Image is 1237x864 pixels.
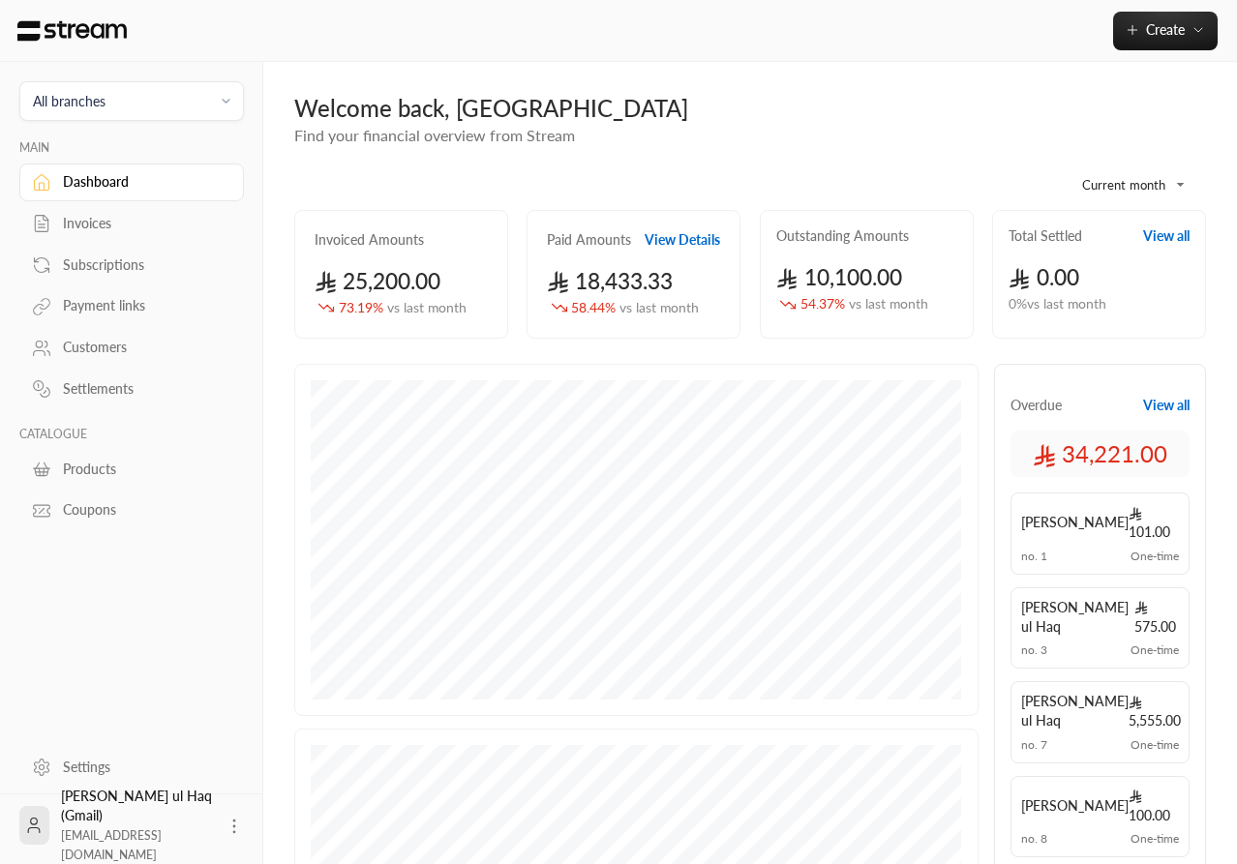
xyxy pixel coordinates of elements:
a: Invoices [19,205,244,243]
button: View all [1143,226,1190,246]
button: View Details [645,230,720,250]
span: One-time [1131,642,1179,658]
a: Settlements [19,371,244,408]
span: 34,221.00 [1033,438,1167,469]
span: 58.44 % [571,298,699,318]
span: 575.00 [1134,598,1179,637]
span: [PERSON_NAME] [1021,796,1129,816]
span: vs last month [387,299,467,315]
span: 10,100.00 [776,264,902,290]
div: Dashboard [63,172,220,192]
div: Customers [63,338,220,357]
span: Find your financial overview from Stream [294,126,575,144]
span: One-time [1131,549,1179,564]
div: Current month [1051,160,1196,210]
a: Customers [19,329,244,367]
span: no. 8 [1021,831,1047,847]
div: Settings [63,758,220,777]
span: [PERSON_NAME] ul Haq [1021,598,1135,637]
a: Dashboard [19,164,244,201]
button: All branches [19,81,244,121]
div: Products [63,460,220,479]
div: Subscriptions [63,255,220,275]
span: [PERSON_NAME] [1021,513,1129,532]
span: 5,555.00 [1129,692,1181,730]
div: Coupons [63,500,220,520]
a: Settings [19,748,244,786]
span: [PERSON_NAME] ul Haq [1021,692,1129,730]
div: [PERSON_NAME] ul Haq (Gmail) [61,787,213,864]
div: Invoices [63,214,220,233]
button: Create [1113,12,1218,50]
div: Payment links [63,296,220,315]
span: 0.00 [1009,264,1079,290]
span: 18,433.33 [547,268,673,294]
div: All branches [33,91,106,111]
span: 73.19 % [339,298,467,318]
h2: Paid Amounts [547,230,631,250]
span: 54.37 % [800,294,928,314]
span: 101.00 [1129,503,1180,542]
span: 100.00 [1129,787,1180,825]
span: One-time [1131,737,1179,753]
span: no. 1 [1021,549,1047,564]
span: One-time [1131,831,1179,847]
span: no. 7 [1021,737,1047,753]
a: Products [19,450,244,488]
a: Subscriptions [19,246,244,283]
a: Coupons [19,492,244,529]
div: Settlements [63,379,220,399]
span: Create [1146,21,1185,38]
span: Overdue [1011,396,1062,415]
img: Logo [15,20,129,42]
p: MAIN [19,140,244,156]
h2: Outstanding Amounts [776,226,909,246]
p: CATALOGUE [19,427,244,442]
button: View all [1143,396,1190,415]
span: [EMAIL_ADDRESS][DOMAIN_NAME] [61,828,162,862]
span: vs last month [619,299,699,315]
span: vs last month [849,295,928,312]
span: 0 % vs last month [1009,294,1106,314]
a: Payment links [19,287,244,325]
span: no. 3 [1021,642,1047,658]
span: 25,200.00 [315,268,440,294]
h2: Total Settled [1009,226,1082,246]
h2: Invoiced Amounts [315,230,424,250]
div: Welcome back, [GEOGRAPHIC_DATA] [294,93,1206,124]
